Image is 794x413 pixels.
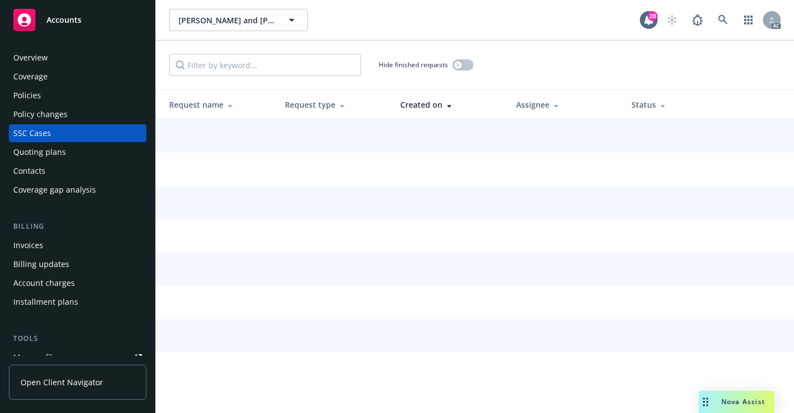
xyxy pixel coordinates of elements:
div: 28 [648,11,658,21]
div: Coverage gap analysis [13,181,96,199]
a: SSC Cases [9,124,146,142]
a: Overview [9,49,146,67]
a: Manage files [9,349,146,366]
div: Created on [400,99,498,110]
div: Policy changes [13,105,68,123]
span: [PERSON_NAME] and [PERSON_NAME] (Commercial) [179,14,274,26]
div: Tools [9,333,146,344]
div: Coverage [13,68,48,85]
div: Invoices [13,236,43,254]
div: Assignee [516,99,614,110]
a: Quoting plans [9,143,146,161]
a: Coverage [9,68,146,85]
span: Open Client Navigator [21,376,103,388]
button: [PERSON_NAME] and [PERSON_NAME] (Commercial) [169,9,308,31]
div: Account charges [13,274,75,292]
div: SSC Cases [13,124,51,142]
div: Contacts [13,162,45,180]
input: Filter by keyword... [169,54,361,76]
div: Quoting plans [13,143,66,161]
a: Report a Bug [686,9,709,31]
a: Installment plans [9,293,146,311]
a: Contacts [9,162,146,180]
button: Nova Assist [699,391,774,413]
span: Accounts [47,16,82,24]
div: Billing updates [13,255,69,273]
div: Manage files [13,349,60,366]
div: Overview [13,49,48,67]
a: Invoices [9,236,146,254]
div: Status [632,99,730,110]
div: Drag to move [699,391,712,413]
a: Policies [9,87,146,104]
a: Billing updates [9,255,146,273]
a: Policy changes [9,105,146,123]
span: Nova Assist [721,397,765,406]
a: Search [712,9,734,31]
div: Request type [285,99,383,110]
div: Installment plans [13,293,78,311]
div: Billing [9,221,146,232]
div: Request name [169,99,267,110]
a: Accounts [9,4,146,36]
span: Hide finished requests [379,60,448,69]
a: Account charges [9,274,146,292]
div: Policies [13,87,41,104]
a: Coverage gap analysis [9,181,146,199]
a: Start snowing [661,9,683,31]
a: Switch app [737,9,760,31]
